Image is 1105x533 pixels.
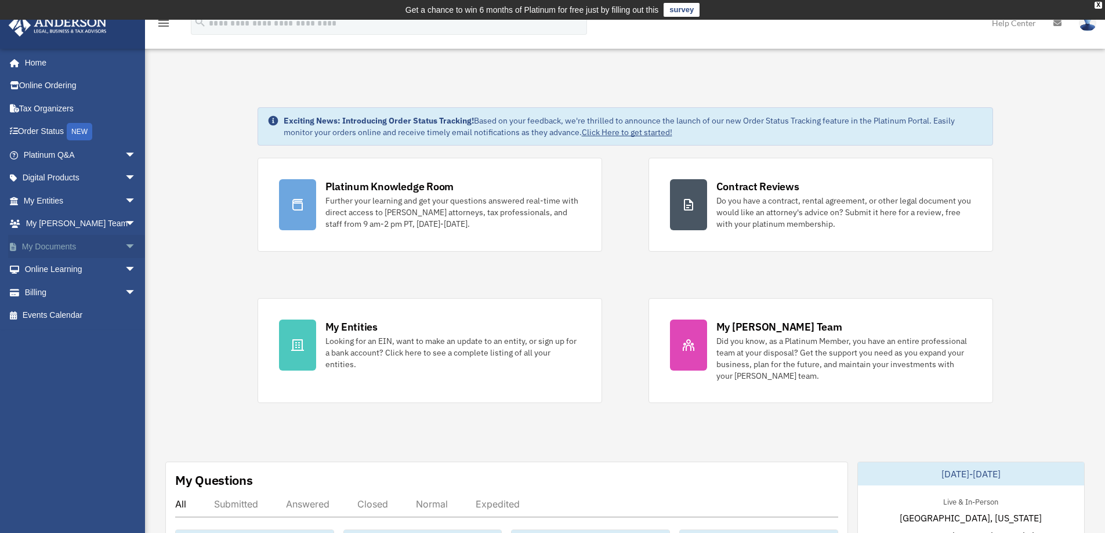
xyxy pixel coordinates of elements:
strong: Exciting News: Introducing Order Status Tracking! [284,115,474,126]
div: Expedited [476,498,520,510]
div: Looking for an EIN, want to make an update to an entity, or sign up for a bank account? Click her... [325,335,581,370]
a: Online Ordering [8,74,154,97]
div: Based on your feedback, we're thrilled to announce the launch of our new Order Status Tracking fe... [284,115,983,138]
a: menu [157,20,171,30]
div: Get a chance to win 6 months of Platinum for free just by filling out this [405,3,659,17]
a: My Entities Looking for an EIN, want to make an update to an entity, or sign up for a bank accoun... [258,298,602,403]
div: Further your learning and get your questions answered real-time with direct access to [PERSON_NAM... [325,195,581,230]
div: My [PERSON_NAME] Team [716,320,842,334]
a: Click Here to get started! [582,127,672,137]
div: My Questions [175,472,253,489]
span: [GEOGRAPHIC_DATA], [US_STATE] [900,511,1042,525]
span: arrow_drop_down [125,212,148,236]
div: Submitted [214,498,258,510]
span: arrow_drop_down [125,258,148,282]
a: Billingarrow_drop_down [8,281,154,304]
div: Normal [416,498,448,510]
div: Live & In-Person [934,495,1008,507]
div: Do you have a contract, rental agreement, or other legal document you would like an attorney's ad... [716,195,972,230]
img: Anderson Advisors Platinum Portal [5,14,110,37]
div: [DATE]-[DATE] [858,462,1084,485]
div: Contract Reviews [716,179,799,194]
div: My Entities [325,320,378,334]
div: All [175,498,186,510]
a: My Documentsarrow_drop_down [8,235,154,258]
a: Contract Reviews Do you have a contract, rental agreement, or other legal document you would like... [648,158,993,252]
a: survey [664,3,700,17]
a: My [PERSON_NAME] Teamarrow_drop_down [8,212,154,235]
span: arrow_drop_down [125,143,148,167]
div: Answered [286,498,329,510]
img: User Pic [1079,14,1096,31]
span: arrow_drop_down [125,281,148,304]
a: Home [8,51,148,74]
div: NEW [67,123,92,140]
div: Did you know, as a Platinum Member, you have an entire professional team at your disposal? Get th... [716,335,972,382]
a: My Entitiesarrow_drop_down [8,189,154,212]
span: arrow_drop_down [125,189,148,213]
a: Platinum Q&Aarrow_drop_down [8,143,154,166]
a: Events Calendar [8,304,154,327]
i: menu [157,16,171,30]
span: arrow_drop_down [125,166,148,190]
span: arrow_drop_down [125,235,148,259]
a: Digital Productsarrow_drop_down [8,166,154,190]
div: Platinum Knowledge Room [325,179,454,194]
i: search [194,16,206,28]
a: Platinum Knowledge Room Further your learning and get your questions answered real-time with dire... [258,158,602,252]
div: Closed [357,498,388,510]
a: Online Learningarrow_drop_down [8,258,154,281]
div: close [1095,2,1102,9]
a: My [PERSON_NAME] Team Did you know, as a Platinum Member, you have an entire professional team at... [648,298,993,403]
a: Order StatusNEW [8,120,154,144]
a: Tax Organizers [8,97,154,120]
